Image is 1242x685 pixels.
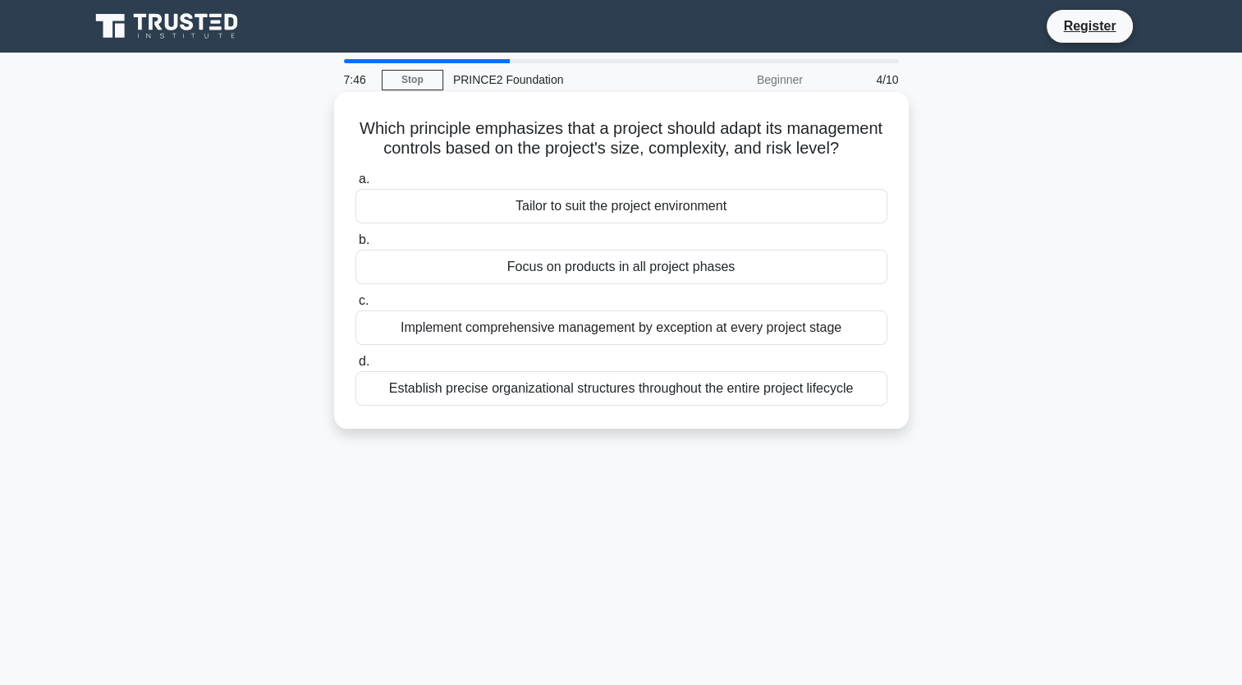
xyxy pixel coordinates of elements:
[355,250,887,284] div: Focus on products in all project phases
[355,189,887,223] div: Tailor to suit the project environment
[669,63,813,96] div: Beginner
[359,293,369,307] span: c.
[334,63,382,96] div: 7:46
[382,70,443,90] a: Stop
[813,63,909,96] div: 4/10
[354,118,889,159] h5: Which principle emphasizes that a project should adapt its management controls based on the proje...
[359,232,369,246] span: b.
[359,172,369,186] span: a.
[355,371,887,406] div: Establish precise organizational structures throughout the entire project lifecycle
[1053,16,1125,36] a: Register
[443,63,669,96] div: PRINCE2 Foundation
[355,310,887,345] div: Implement comprehensive management by exception at every project stage
[359,354,369,368] span: d.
